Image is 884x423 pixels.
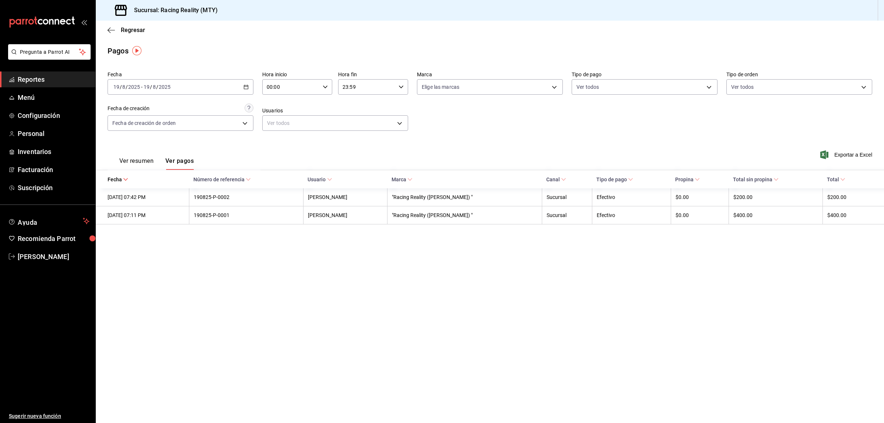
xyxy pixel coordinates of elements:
[156,84,158,90] span: /
[597,212,666,218] div: Efectivo
[112,119,176,127] span: Fecha de creación de orden
[547,194,587,200] div: Sucursal
[141,84,143,90] span: -
[120,84,122,90] span: /
[108,176,128,182] span: Fecha
[18,147,90,157] span: Inventarios
[132,46,141,55] img: Tooltip marker
[417,72,563,77] label: Marca
[676,212,724,218] div: $0.00
[827,176,845,182] span: Total
[733,212,818,218] div: $400.00
[108,72,253,77] label: Fecha
[128,6,218,15] h3: Sucursal: Racing Reality (MTY)
[5,53,91,61] a: Pregunta a Parrot AI
[20,48,79,56] span: Pregunta a Parrot AI
[422,83,459,91] span: Elige las marcas
[108,212,185,218] div: [DATE] 07:11 PM
[262,115,408,131] div: Ver todos
[108,27,145,34] button: Regresar
[597,194,666,200] div: Efectivo
[128,84,140,90] input: ----
[675,176,700,182] span: Propina
[733,176,779,182] span: Total sin propina
[81,19,87,25] button: open_drawer_menu
[18,183,90,193] span: Suscripción
[576,83,599,91] span: Ver todos
[262,72,332,77] label: Hora inicio
[262,108,408,113] label: Usuarios
[18,252,90,262] span: [PERSON_NAME]
[18,129,90,139] span: Personal
[108,45,129,56] div: Pagos
[547,212,587,218] div: Sucursal
[122,84,126,90] input: --
[726,72,872,77] label: Tipo de orden
[18,92,90,102] span: Menú
[194,194,299,200] div: 190825-P-0002
[18,234,90,244] span: Recomienda Parrot
[308,176,332,182] span: Usuario
[126,84,128,90] span: /
[119,157,154,170] button: Ver resumen
[827,212,872,218] div: $400.00
[596,176,633,182] span: Tipo de pago
[108,194,185,200] div: [DATE] 07:42 PM
[108,105,150,112] div: Fecha de creación
[392,176,413,182] span: Marca
[150,84,152,90] span: /
[392,194,537,200] div: "Racing Reality ([PERSON_NAME]) "
[18,74,90,84] span: Reportes
[121,27,145,34] span: Regresar
[143,84,150,90] input: --
[9,412,90,420] span: Sugerir nueva función
[308,212,382,218] div: [PERSON_NAME]
[733,194,818,200] div: $200.00
[113,84,120,90] input: --
[308,194,382,200] div: [PERSON_NAME]
[8,44,91,60] button: Pregunta a Parrot AI
[18,217,80,226] span: Ayuda
[152,84,156,90] input: --
[676,194,724,200] div: $0.00
[822,150,872,159] button: Exportar a Excel
[119,157,194,170] div: navigation tabs
[338,72,408,77] label: Hora fin
[165,157,194,170] button: Ver pagos
[193,176,251,182] span: Número de referencia
[731,83,754,91] span: Ver todos
[18,165,90,175] span: Facturación
[827,194,872,200] div: $200.00
[572,72,718,77] label: Tipo de pago
[194,212,299,218] div: 190825-P-0001
[18,111,90,120] span: Configuración
[546,176,566,182] span: Canal
[158,84,171,90] input: ----
[392,212,537,218] div: "Racing Reality ([PERSON_NAME]) "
